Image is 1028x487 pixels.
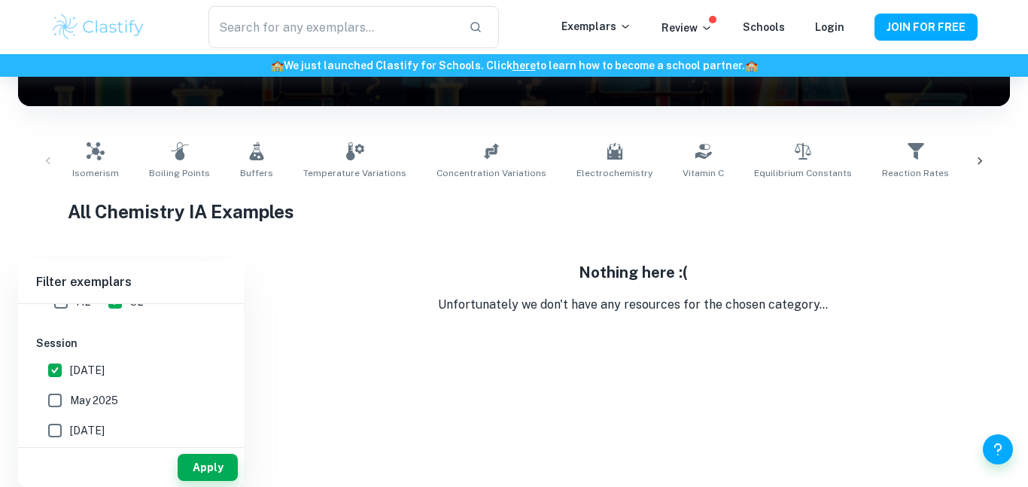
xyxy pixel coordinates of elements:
span: Isomerism [72,166,119,180]
p: Unfortunately we don't have any resources for the chosen category... [256,296,1010,314]
h6: Filter exemplars [18,261,244,303]
button: JOIN FOR FREE [874,14,978,41]
span: Buffers [240,166,273,180]
a: Schools [743,21,785,33]
span: [DATE] [70,422,105,439]
span: Vitamin C [683,166,724,180]
span: Temperature Variations [303,166,406,180]
span: [DATE] [70,362,105,379]
img: Clastify logo [50,12,146,42]
h1: All Chemistry IA Examples [68,198,960,225]
button: Apply [178,454,238,481]
span: Boiling Points [149,166,210,180]
span: Equilibrium Constants [754,166,852,180]
span: 🏫 [745,59,758,72]
span: Electrochemistry [576,166,652,180]
a: here [512,59,536,72]
span: 🏫 [271,59,284,72]
span: Reaction Rates [882,166,949,180]
h5: Nothing here :( [256,261,1010,284]
input: Search for any exemplars... [208,6,457,48]
span: May 2025 [70,392,118,409]
h6: We just launched Clastify for Schools. Click to learn how to become a school partner. [3,57,1025,74]
a: Login [815,21,844,33]
p: Exemplars [561,18,631,35]
span: Concentration Variations [436,166,546,180]
button: Help and Feedback [983,434,1013,464]
p: Review [662,20,713,36]
h6: Session [36,335,226,352]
